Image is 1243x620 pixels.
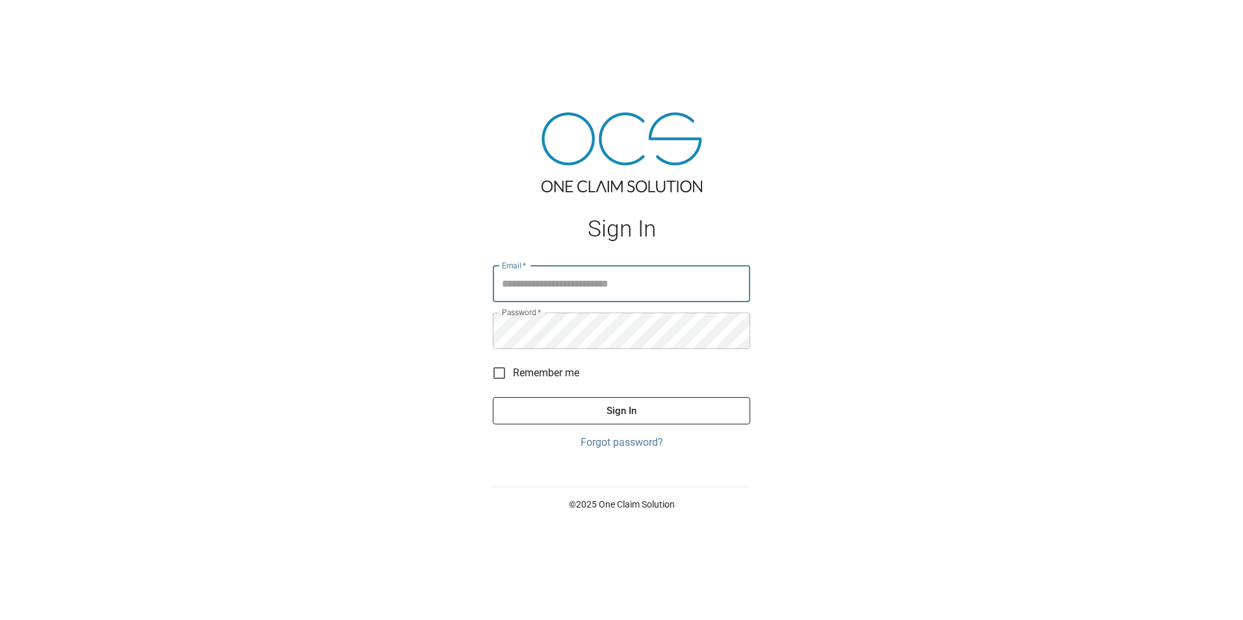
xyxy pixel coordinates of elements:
span: Remember me [513,365,579,381]
h1: Sign In [493,216,750,242]
label: Password [502,307,541,318]
label: Email [502,260,527,271]
p: © 2025 One Claim Solution [493,498,750,511]
img: ocs-logo-white-transparent.png [16,8,68,34]
button: Sign In [493,397,750,424]
a: Forgot password? [493,435,750,450]
img: ocs-logo-tra.png [542,112,702,192]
